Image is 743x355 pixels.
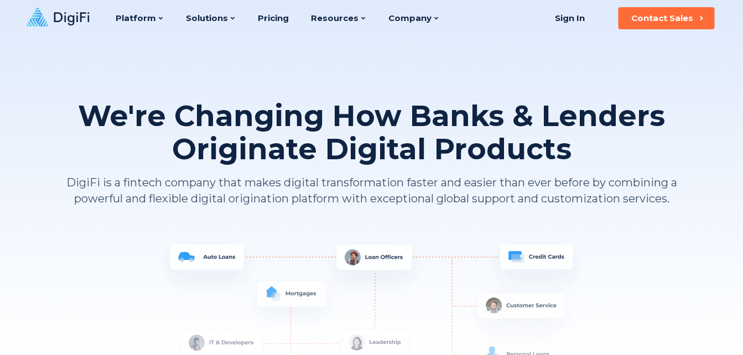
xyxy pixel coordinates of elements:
[541,7,598,29] a: Sign In
[65,100,679,166] h1: We're Changing How Banks & Lenders Originate Digital Products
[65,175,679,207] p: DigiFi is a fintech company that makes digital transformation faster and easier than ever before ...
[618,7,714,29] button: Contact Sales
[631,13,693,24] div: Contact Sales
